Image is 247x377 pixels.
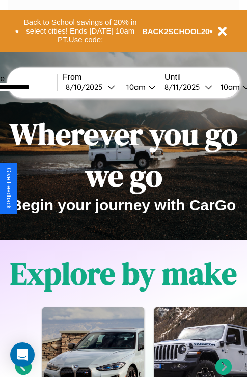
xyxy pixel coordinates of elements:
[63,73,159,82] label: From
[66,82,107,92] div: 8 / 10 / 2025
[5,168,12,209] div: Give Feedback
[10,342,35,367] div: Open Intercom Messenger
[164,82,205,92] div: 8 / 11 / 2025
[121,82,148,92] div: 10am
[10,253,237,294] h1: Explore by make
[142,27,210,36] b: BACK2SCHOOL20
[19,15,142,47] button: Back to School savings of 20% in select cities! Ends [DATE] 10am PT.Use code:
[63,82,118,92] button: 8/10/2025
[118,82,159,92] button: 10am
[215,82,242,92] div: 10am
